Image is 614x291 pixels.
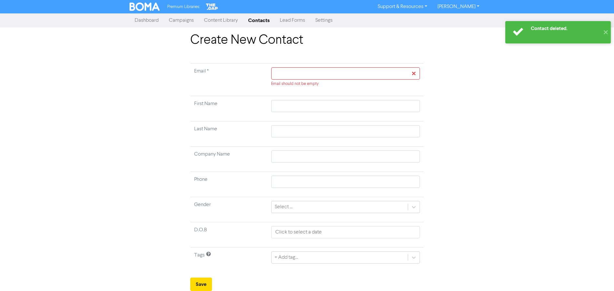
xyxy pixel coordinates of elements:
a: Content Library [199,14,243,27]
td: First Name [190,96,267,121]
div: + Add tag... [275,254,298,261]
td: Gender [190,197,267,222]
td: Required [190,64,267,96]
td: Last Name [190,121,267,147]
a: Settings [310,14,338,27]
td: Company Name [190,147,267,172]
div: Contact deleted. [531,25,600,32]
img: BOMA Logo [130,3,160,11]
a: Campaigns [164,14,199,27]
td: Phone [190,172,267,197]
span: Premium Libraries: [167,5,200,9]
button: Save [190,278,212,291]
a: Dashboard [130,14,164,27]
h1: Create New Contact [190,33,424,48]
td: D.O.B [190,222,267,248]
a: [PERSON_NAME] [432,2,484,12]
td: Tags [190,248,267,273]
a: Support & Resources [373,2,432,12]
a: Lead Forms [275,14,310,27]
img: The Gap [205,3,219,11]
input: Click to select a date [271,226,420,238]
a: Contacts [243,14,275,27]
div: Select ... [275,203,293,211]
div: Email should not be empty [271,81,420,87]
iframe: Chat Widget [582,260,614,291]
